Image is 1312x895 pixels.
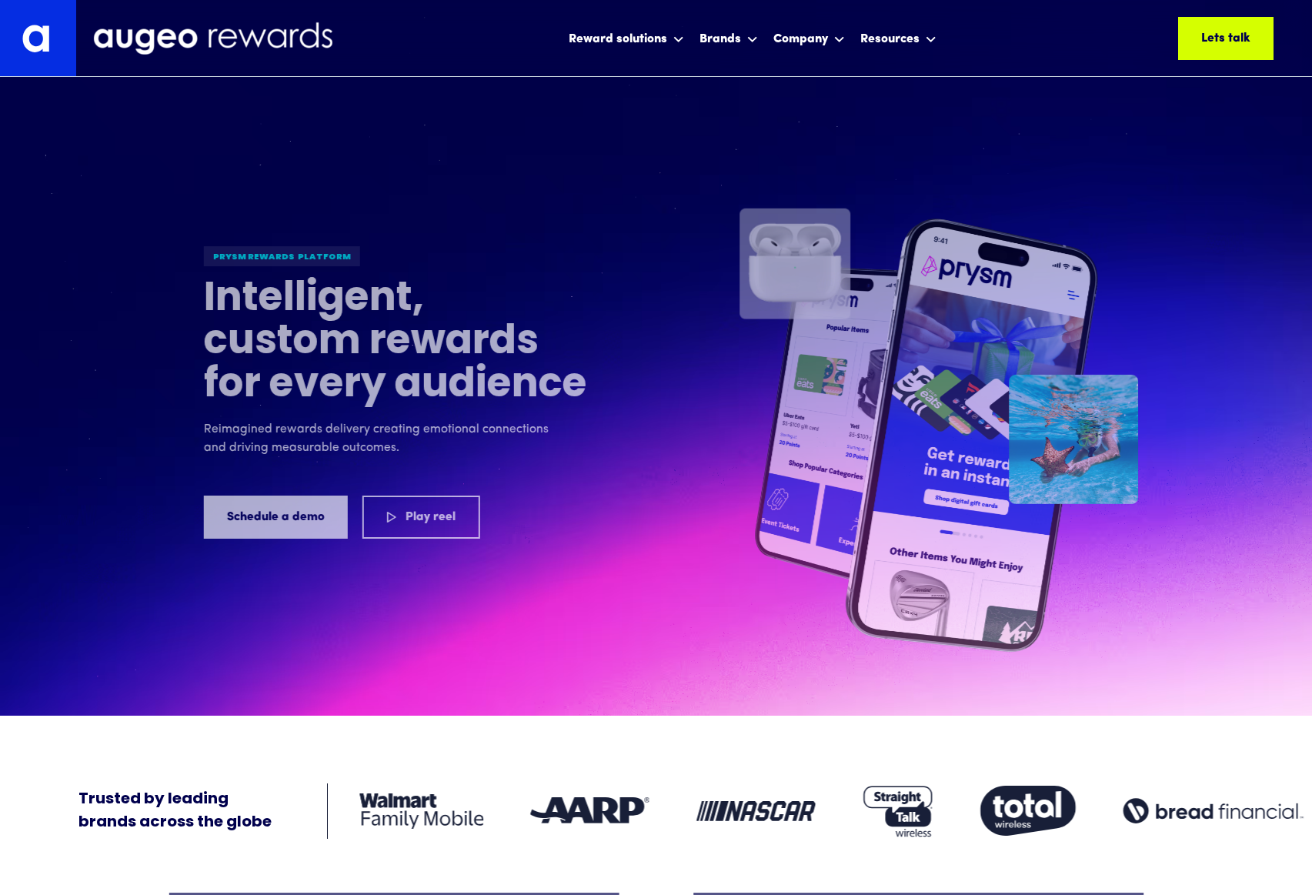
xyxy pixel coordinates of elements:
[203,279,588,408] h1: Intelligent, custom rewards for every audience
[203,420,557,457] p: Reimagined rewards delivery creating emotional connections and driving measurable outcomes.
[362,496,479,539] a: Play reel
[467,508,517,526] div: Play reel
[770,18,849,58] div: Company
[286,508,384,526] div: Schedule a demo
[565,18,688,58] div: Reward solutions
[355,508,405,526] div: Play reel
[569,30,667,48] div: Reward solutions
[203,246,359,266] div: Prysm Rewards platform
[1170,29,1219,48] div: Lets talk
[856,18,940,58] div: Resources
[78,788,272,834] div: Trusted by leading brands across the globe
[182,508,280,526] div: Schedule a demo
[360,793,484,829] img: Client logo: Walmart Family Mobile
[1225,29,1274,48] div: Lets talk
[860,30,920,48] div: Resources
[699,30,741,48] div: Brands
[696,18,762,58] div: Brands
[203,496,347,539] a: Schedule a demo
[773,30,828,48] div: Company
[1178,17,1274,60] a: Lets talk
[411,508,461,526] div: Play reel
